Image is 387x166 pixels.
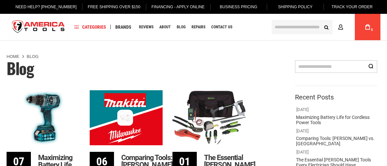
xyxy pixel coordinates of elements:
[75,25,106,29] span: Categories
[295,93,334,101] strong: Recent Posts
[156,23,174,32] a: About
[192,25,205,29] span: Repairs
[27,54,38,59] strong: Blog
[7,54,19,60] a: Home
[72,23,109,32] a: Categories
[296,107,308,112] span: [DATE]
[7,90,80,145] img: Maximizing Battery Life for Cordless Power Tools
[112,23,134,32] a: Brands
[320,21,332,33] button: Search
[189,23,208,32] a: Repairs
[177,25,186,29] span: Blog
[211,25,232,29] span: Contact Us
[136,23,156,32] a: Reviews
[208,23,235,32] a: Contact Us
[172,90,246,145] img: The Essential Greenlee Tools Every Electrician Should Have
[293,113,379,127] a: Maximizing Battery Life for Cordless Power Tools
[296,150,308,154] span: [DATE]
[115,25,131,29] span: Brands
[278,5,313,9] span: Shipping Policy
[361,14,374,40] a: 0
[296,128,308,133] span: [DATE]
[7,56,34,80] span: Blog
[90,90,163,145] img: Comparing Tools: Makita vs. Milwaukee
[7,15,70,40] img: America Tools
[174,23,189,32] a: Blog
[159,25,171,29] span: About
[7,15,70,40] a: store logo
[371,28,373,32] span: 0
[293,134,379,148] a: Comparing Tools: [PERSON_NAME] vs. [GEOGRAPHIC_DATA]
[139,25,153,29] span: Reviews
